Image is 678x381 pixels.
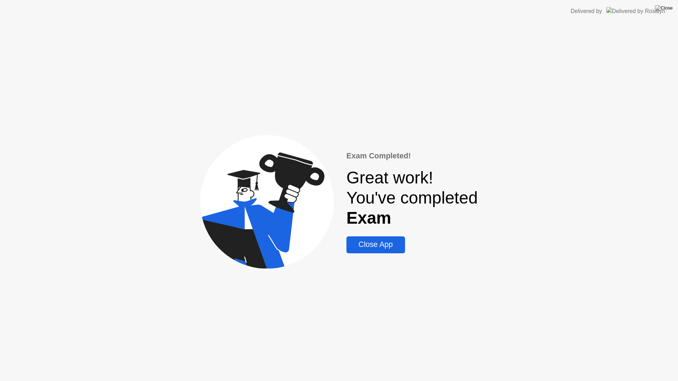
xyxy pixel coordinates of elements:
div: Close App [349,240,403,249]
div: Great work! You've completed [346,168,478,228]
b: Exam [346,208,391,227]
img: Delivered by Rosalyn [606,7,665,15]
img: Close [655,5,673,11]
button: Close App [346,236,405,253]
div: Delivered by [571,7,602,16]
div: Exam Completed! [346,150,478,162]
